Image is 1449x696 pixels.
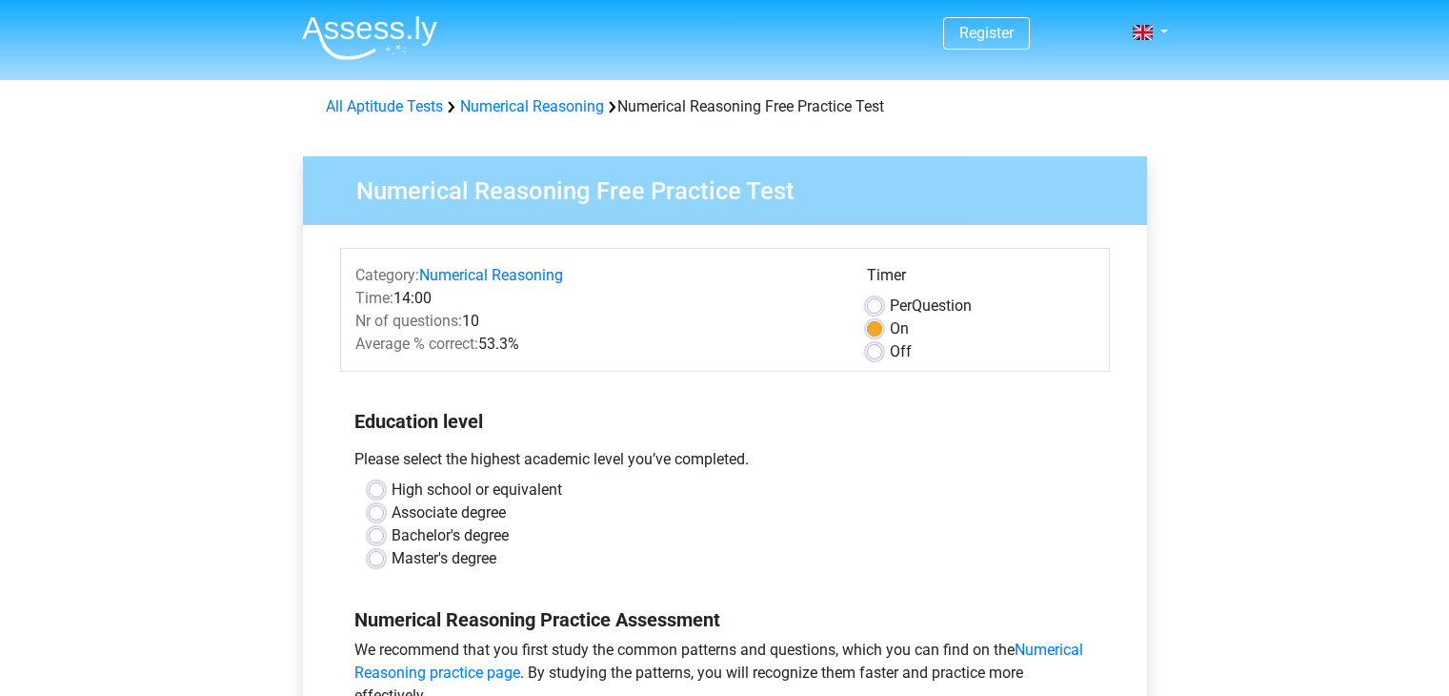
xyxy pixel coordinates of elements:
[392,524,509,547] label: Bachelor's degree
[392,547,496,570] label: Master's degree
[890,295,972,317] label: Question
[326,97,443,115] a: All Aptitude Tests
[341,333,853,356] div: 53.3%
[354,402,1096,440] h5: Education level
[333,169,1133,206] h3: Numerical Reasoning Free Practice Test
[341,310,853,333] div: 10
[355,335,478,353] span: Average % correct:
[318,95,1132,118] div: Numerical Reasoning Free Practice Test
[460,97,604,115] a: Numerical Reasoning
[890,317,909,340] label: On
[302,15,437,60] img: Assessly
[355,312,462,330] span: Nr of questions:
[354,608,1096,631] h5: Numerical Reasoning Practice Assessment
[867,264,1095,295] div: Timer
[419,266,563,284] a: Numerical Reasoning
[340,448,1110,479] div: Please select the highest academic level you’ve completed.
[341,287,853,310] div: 14:00
[890,340,912,363] label: Off
[392,479,562,502] label: High school or equivalent
[392,502,506,524] label: Associate degree
[355,289,393,307] span: Time:
[959,24,1014,42] a: Register
[355,266,419,284] span: Category:
[890,297,912,315] span: Per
